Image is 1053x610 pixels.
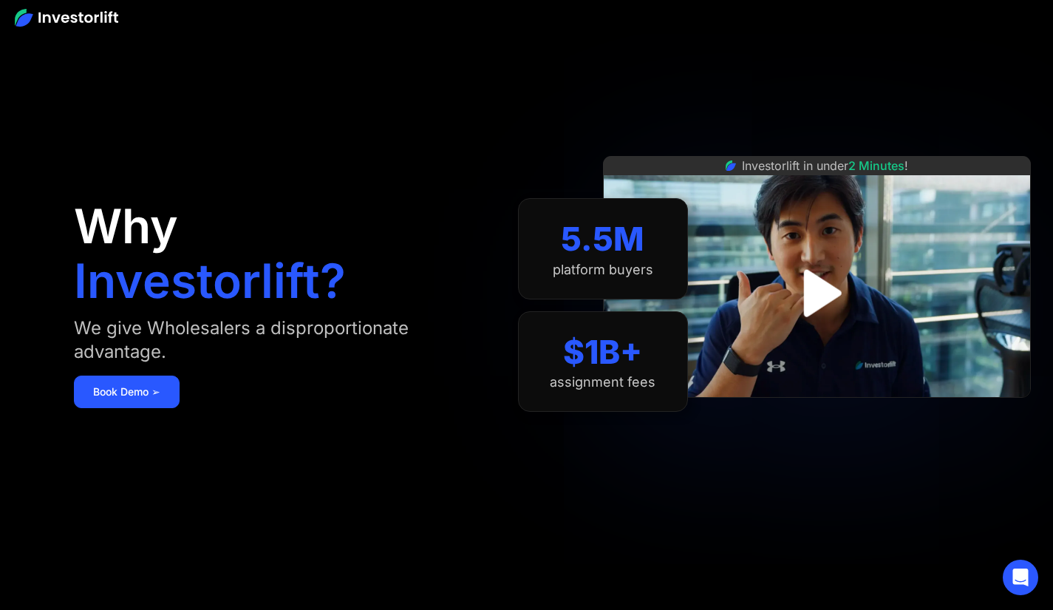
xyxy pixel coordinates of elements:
a: open lightbox [784,260,850,326]
div: $1B+ [563,333,642,372]
div: platform buyers [553,262,653,278]
h1: Why [74,203,178,250]
div: assignment fees [550,374,655,390]
span: 2 Minutes [848,158,904,173]
iframe: Customer reviews powered by Trustpilot [706,405,927,423]
div: Open Intercom Messenger [1003,560,1038,595]
a: Book Demo ➢ [74,376,180,408]
h1: Investorlift? [74,257,346,305]
div: We give Wholesalers a disproportionate advantage. [74,316,488,364]
div: Investorlift in under ! [742,157,908,174]
div: 5.5M [561,220,644,259]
